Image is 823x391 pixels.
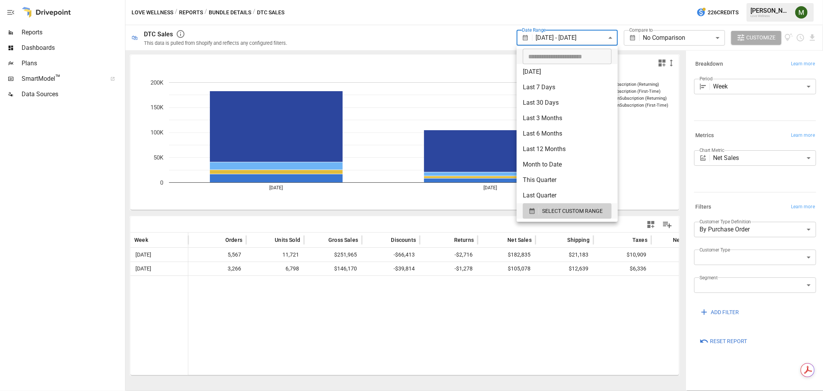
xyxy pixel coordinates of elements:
li: Last 7 Days [517,80,618,95]
li: Last Quarter [517,188,618,203]
li: Month to Date [517,157,618,172]
li: Last 3 Months [517,110,618,126]
button: SELECT CUSTOM RANGE [523,203,612,219]
li: [DATE] [517,64,618,80]
li: Last 6 Months [517,126,618,141]
li: Last 12 Months [517,141,618,157]
li: This Quarter [517,172,618,188]
li: Last 30 Days [517,95,618,110]
span: SELECT CUSTOM RANGE [542,206,603,216]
